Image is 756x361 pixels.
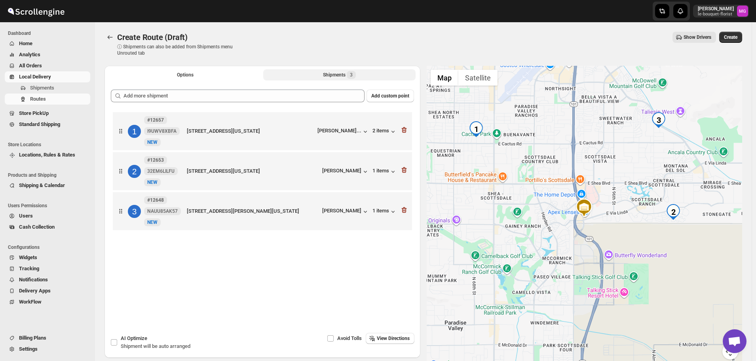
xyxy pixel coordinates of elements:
[19,40,32,46] span: Home
[317,128,361,134] div: [PERSON_NAME]...
[458,70,498,86] button: Show satellite imagery
[684,34,711,40] span: Show Drivers
[147,220,158,225] span: NEW
[5,149,90,160] button: Locations, Rules & Rates
[147,208,178,214] span: NAUU85AK57
[468,121,484,137] div: 1
[30,85,54,91] span: Shipments
[5,252,90,263] button: Widgets
[19,277,48,283] span: Notifications
[5,222,90,233] button: Cash Collection
[19,213,33,219] span: Users
[5,210,90,222] button: Users
[651,112,667,128] div: 3
[5,296,90,308] button: WorkFlow
[147,197,164,203] b: #12648
[5,49,90,60] button: Analytics
[322,208,369,216] button: [PERSON_NAME]
[128,205,141,218] div: 3
[19,254,37,260] span: Widgets
[147,168,175,174] span: 32EM6LILFU
[317,128,369,136] button: [PERSON_NAME]...
[5,180,90,191] button: Shipping & Calendar
[19,265,39,271] span: Tracking
[117,44,242,56] p: ⓘ Shipments can also be added from Shipments menu Unrouted tab
[698,12,734,17] p: le-bouquet-florist
[147,157,164,163] b: #12653
[128,125,141,138] div: 1
[722,344,738,359] button: Map camera controls
[5,82,90,94] button: Shipments
[19,152,75,158] span: Locations, Rules & Rates
[113,152,412,190] div: 2#1265332EM6LILFUNewNEW[STREET_ADDRESS][US_STATE][PERSON_NAME]1 items
[19,288,51,294] span: Delivery Apps
[323,71,356,79] div: Shipments
[372,128,397,136] button: 2 items
[147,180,158,185] span: NEW
[5,94,90,105] button: Routes
[19,335,46,341] span: Billing Plans
[19,63,42,69] span: All Orders
[8,30,91,36] span: Dashboard
[113,112,412,150] div: 1#12657I9UWV8XBFANewNEW[STREET_ADDRESS][US_STATE][PERSON_NAME]...2 items
[19,299,42,305] span: WorkFlow
[8,244,91,250] span: Configurations
[5,344,90,355] button: Settings
[187,127,314,135] div: [STREET_ADDRESS][US_STATE]
[372,168,397,176] button: 1 items
[121,343,190,349] span: Shipment will be auto arranged
[322,168,369,176] button: [PERSON_NAME]
[665,204,681,220] div: 2
[19,110,49,116] span: Store PickUp
[350,72,353,78] span: 3
[147,139,158,145] span: NEW
[5,38,90,49] button: Home
[19,52,40,57] span: Analytics
[737,6,748,17] span: Melody Gluth
[104,32,116,43] button: Routes
[724,34,737,40] span: Create
[187,167,319,175] div: [STREET_ADDRESS][US_STATE]
[723,329,747,353] div: Open chat
[8,202,91,209] span: Users Permissions
[337,335,362,341] span: Avoid Tolls
[19,224,55,230] span: Cash Collection
[371,93,409,99] span: Add custom point
[263,69,416,80] button: Selected Shipments
[367,90,414,102] button: Add custom point
[372,208,397,216] button: 1 items
[719,32,742,43] button: Create
[8,141,91,148] span: Store Locations
[147,128,177,134] span: I9UWV8XBFA
[19,74,51,80] span: Local Delivery
[177,72,194,78] span: Options
[19,121,60,127] span: Standard Shipping
[431,70,458,86] button: Show street map
[5,274,90,285] button: Notifications
[19,182,65,188] span: Shipping & Calendar
[5,285,90,296] button: Delivery Apps
[5,263,90,274] button: Tracking
[5,332,90,344] button: Billing Plans
[128,165,141,178] div: 2
[377,335,410,342] span: View Directions
[121,335,147,341] span: AI Optimize
[698,6,734,12] p: [PERSON_NAME]
[187,207,319,215] div: [STREET_ADDRESS][PERSON_NAME][US_STATE]
[366,333,414,344] button: View Directions
[117,32,188,42] span: Create Route (Draft)
[30,96,46,102] span: Routes
[19,346,38,352] span: Settings
[739,9,746,14] text: MG
[672,32,716,43] button: Show Drivers
[123,90,365,102] input: Add more shipment
[113,192,412,230] div: 3#12648NAUU85AK57NewNEW[STREET_ADDRESS][PERSON_NAME][US_STATE][PERSON_NAME]1 items
[5,60,90,71] button: All Orders
[147,117,164,123] b: #12657
[693,5,749,17] button: User menu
